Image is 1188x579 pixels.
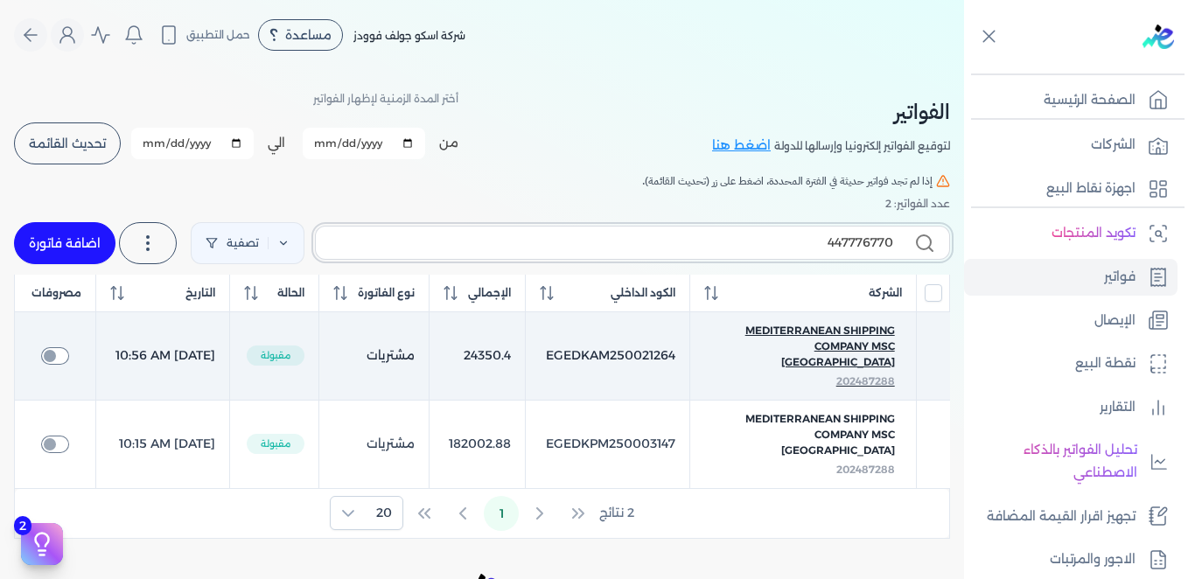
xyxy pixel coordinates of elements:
[14,222,115,264] a: اضافة فاتورة
[836,374,895,387] span: 202487288
[1094,310,1136,332] p: الإيصال
[1100,396,1136,419] p: التقارير
[186,27,250,43] span: حمل التطبيق
[29,137,106,150] span: تحديث القائمة
[1075,352,1136,375] p: نقطة البيع
[712,136,774,156] a: اضغط هنا
[154,20,255,50] button: حمل التطبيق
[964,303,1178,339] a: الإيصال
[14,122,121,164] button: تحديث القائمة
[1052,222,1136,245] p: تكويد المنتجات
[599,504,634,522] span: 2 نتائج
[31,285,81,301] span: مصروفات
[964,345,1178,382] a: نقطة البيع
[1104,266,1136,289] p: فواتير
[774,135,950,157] p: لتوقيع الفواتير إلكترونيا وإرسالها للدولة
[1046,178,1136,200] p: اجهزة نقاط البيع
[711,323,895,370] span: Mediterranean Shipping Company MSC [GEOGRAPHIC_DATA]
[869,285,902,301] span: الشركة
[611,285,675,301] span: الكود الداخلي
[973,439,1137,484] p: تحليل الفواتير بالذكاء الاصطناعي
[191,222,304,264] a: تصفية
[964,389,1178,426] a: التقارير
[14,516,31,535] span: 2
[987,506,1136,528] p: تجهيز اقرار القيمة المضافة
[366,497,402,529] span: Rows per page
[1044,89,1136,112] p: الصفحة الرئيسية
[185,285,215,301] span: التاريخ
[484,496,519,531] button: Page 1
[836,463,895,476] span: 202487288
[439,134,458,152] label: من
[964,541,1178,578] a: الاجور والمرتبات
[964,215,1178,252] a: تكويد المنتجات
[712,96,950,128] h2: الفواتير
[964,432,1178,491] a: تحليل الفواتير بالذكاء الاصطناعي
[642,173,933,189] span: إذا لم تجد فواتير حديثة في الفترة المحددة، اضغط على زر (تحديث القائمة).
[277,285,304,301] span: الحالة
[964,499,1178,535] a: تجهيز اقرار القيمة المضافة
[353,29,465,42] span: شركة اسكو جولف فوودز
[313,87,458,110] p: أختر المدة الزمنية لإظهار الفواتير
[1091,134,1136,157] p: الشركات
[358,285,415,301] span: نوع الفاتورة
[964,171,1178,207] a: اجهزة نقاط البيع
[258,19,343,51] div: مساعدة
[330,234,893,252] input: بحث في الفواتير الحالية...
[964,82,1178,119] a: الصفحة الرئيسية
[14,196,950,212] div: عدد الفواتير: 2
[1143,24,1174,49] img: logo
[268,134,285,152] label: الي
[1050,548,1136,571] p: الاجور والمرتبات
[964,259,1178,296] a: فواتير
[285,29,332,41] span: مساعدة
[964,127,1178,164] a: الشركات
[711,411,895,458] span: Mediterranean Shipping Company MSC [GEOGRAPHIC_DATA]
[468,285,511,301] span: الإجمالي
[21,523,63,565] button: 2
